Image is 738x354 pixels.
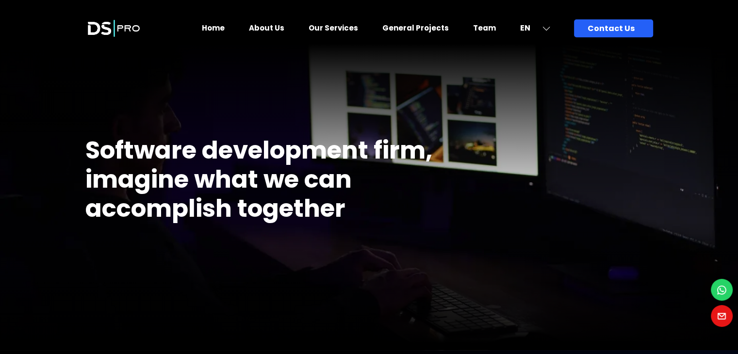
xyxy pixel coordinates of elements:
[249,23,284,33] a: About Us
[574,19,653,37] a: Contact Us
[473,23,496,33] a: Team
[85,136,459,223] h1: Software development firm, imagine what we can accomplish together
[520,22,530,33] span: EN
[309,23,358,33] a: Our Services
[382,23,449,33] a: General Projects
[85,11,142,46] img: Launch Logo
[202,23,225,33] a: Home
